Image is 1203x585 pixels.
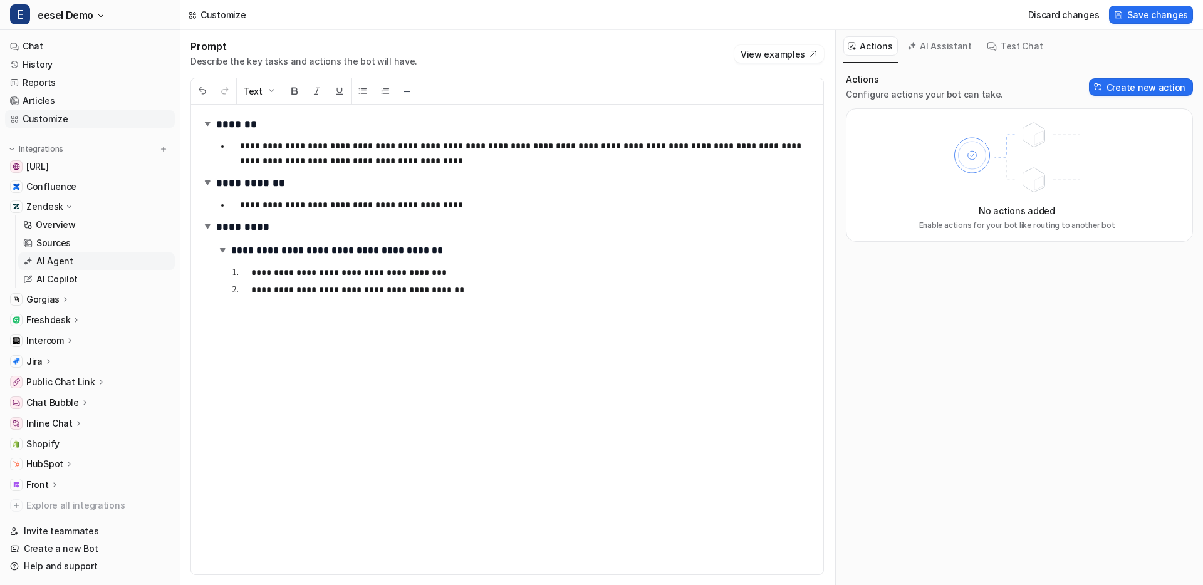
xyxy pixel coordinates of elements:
p: Overview [36,219,76,231]
img: Chat Bubble [13,399,20,406]
p: Front [26,479,49,491]
span: [URL] [26,160,49,173]
img: Unordered List [358,86,368,96]
p: Inline Chat [26,417,73,430]
a: Invite teammates [5,522,175,540]
img: Underline [335,86,345,96]
img: Jira [13,358,20,365]
img: expand-arrow.svg [216,244,229,256]
img: Italic [312,86,322,96]
p: Zendesk [26,200,63,213]
p: Jira [26,355,43,368]
a: Customize [5,110,175,128]
a: Reports [5,74,175,91]
a: AI Copilot [18,271,175,288]
span: eesel Demo [38,6,93,24]
div: Customize [200,8,246,21]
img: Dropdown Down Arrow [266,86,276,96]
button: ─ [397,78,417,104]
a: docs.eesel.ai[URL] [5,158,175,175]
img: Freshdesk [13,316,20,324]
button: View examples [734,45,824,63]
img: expand menu [8,145,16,153]
button: Bold [283,78,306,104]
button: Text [237,78,283,104]
p: Freshdesk [26,314,70,326]
a: Create a new Bot [5,540,175,557]
a: Sources [18,234,175,252]
span: Save changes [1127,8,1188,21]
button: Underline [328,78,351,104]
button: AI Assistant [903,36,977,56]
img: Front [13,481,20,489]
img: Redo [220,86,230,96]
img: Create action [1094,83,1103,91]
button: Create new action [1089,78,1193,96]
p: Configure actions your bot can take. [846,88,1003,101]
a: Help and support [5,557,175,575]
button: Unordered List [352,78,374,104]
a: ShopifyShopify [5,435,175,453]
p: Chat Bubble [26,396,79,409]
span: Shopify [26,438,60,450]
p: Integrations [19,144,63,154]
p: HubSpot [26,458,63,470]
p: Public Chat Link [26,376,95,388]
img: expand-arrow.svg [201,117,214,130]
img: Bold [289,86,299,96]
p: Enable actions for your bot like routing to another bot [919,220,1115,231]
button: Save changes [1109,6,1193,24]
a: Chat [5,38,175,55]
button: Discard changes [1023,6,1105,24]
button: Italic [306,78,328,104]
p: No actions added [979,204,1055,217]
span: Confluence [26,180,76,193]
img: expand-arrow.svg [201,176,214,189]
img: Confluence [13,183,20,190]
img: Intercom [13,337,20,344]
img: HubSpot [13,460,20,468]
img: Shopify [13,440,20,448]
img: Public Chat Link [13,378,20,386]
button: Integrations [5,143,67,155]
p: Describe the key tasks and actions the bot will have. [190,55,417,68]
button: Actions [843,36,898,56]
a: Articles [5,92,175,110]
a: Overview [18,216,175,234]
button: Test Chat [982,36,1048,56]
img: Undo [197,86,207,96]
span: E [10,4,30,24]
img: expand-arrow.svg [201,220,214,232]
p: Sources [36,237,71,249]
p: Gorgias [26,293,60,306]
button: Undo [191,78,214,104]
img: Gorgias [13,296,20,303]
h1: Prompt [190,40,417,53]
img: docs.eesel.ai [13,163,20,170]
img: explore all integrations [10,499,23,512]
span: Explore all integrations [26,495,170,515]
p: Actions [846,73,1003,86]
p: Intercom [26,334,64,347]
img: Zendesk [13,203,20,210]
a: Explore all integrations [5,497,175,514]
p: AI Copilot [36,273,78,286]
img: Ordered List [380,86,390,96]
button: Redo [214,78,236,104]
img: Inline Chat [13,420,20,427]
a: AI Agent [18,252,175,270]
p: AI Agent [36,255,73,267]
img: menu_add.svg [159,145,168,153]
a: History [5,56,175,73]
button: Ordered List [374,78,397,104]
a: ConfluenceConfluence [5,178,175,195]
